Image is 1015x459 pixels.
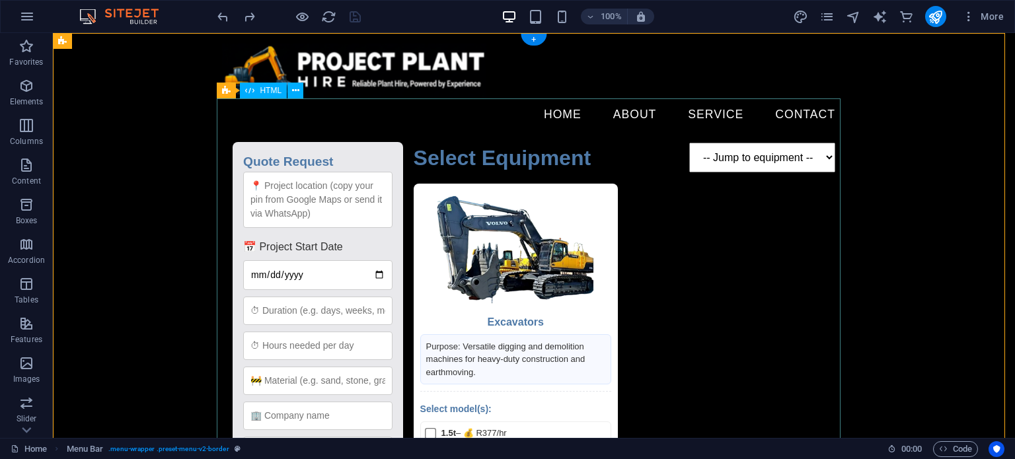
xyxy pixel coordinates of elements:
span: : [911,444,913,454]
i: Redo: Delete HTML (Ctrl+Y, ⌘+Y) [242,9,257,24]
i: Navigator [846,9,861,24]
button: publish [925,6,946,27]
button: reload [320,9,336,24]
i: Publish [928,9,943,24]
button: navigator [846,9,862,24]
div: + [521,34,546,46]
p: Accordion [8,255,45,265]
i: Pages (Ctrl+Alt+S) [819,9,835,24]
p: Content [12,176,41,186]
button: text_generator [872,9,888,24]
span: Code [939,441,972,457]
p: Features [11,334,42,345]
button: More [957,6,1009,27]
i: Design (Ctrl+Alt+Y) [793,9,808,24]
nav: breadcrumb [67,441,241,457]
i: Undo: Change HTML (Ctrl+Z) [215,9,231,24]
h6: 100% [601,9,622,24]
a: Home [11,441,47,457]
span: 00 00 [901,441,922,457]
p: Tables [15,295,38,305]
i: AI Writer [872,9,887,24]
i: On resize automatically adjust zoom level to fit chosen device. [635,11,647,22]
span: . menu-wrapper .preset-menu-v2-border [108,441,229,457]
button: pages [819,9,835,24]
p: Slider [17,413,37,424]
p: Columns [10,136,43,147]
p: Elements [10,96,44,107]
i: This element is a customizable preset [235,445,241,452]
h6: Session time [887,441,922,457]
button: 100% [581,9,628,24]
button: Code [933,441,978,457]
i: Commerce [899,9,914,24]
button: commerce [899,9,915,24]
button: design [793,9,809,24]
span: Click to select. Double-click to edit [67,441,104,457]
button: undo [215,9,231,24]
img: Editor Logo [76,9,175,24]
button: redo [241,9,257,24]
button: Usercentrics [989,441,1004,457]
span: HTML [260,87,282,94]
span: More [962,10,1004,23]
p: Images [13,374,40,384]
i: Reload page [321,9,336,24]
p: Boxes [16,215,38,226]
p: Favorites [9,57,43,67]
